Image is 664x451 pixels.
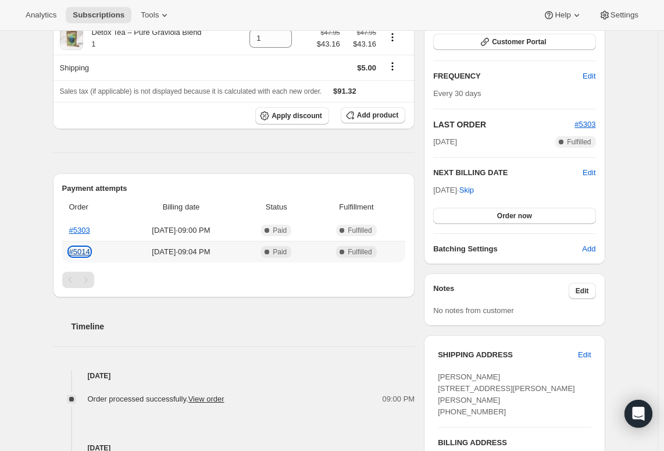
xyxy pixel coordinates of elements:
span: Fulfilled [348,247,372,257]
span: Skip [459,184,474,196]
h3: SHIPPING ADDRESS [438,349,578,361]
div: Open Intercom Messenger [624,400,652,428]
span: Tools [141,10,159,20]
span: Status [245,201,308,213]
span: Edit [576,286,589,296]
span: Help [555,10,570,20]
small: 1 [92,40,96,48]
span: No notes from customer [433,306,514,315]
span: $91.32 [333,87,356,95]
span: [DATE] · 09:04 PM [124,246,238,258]
button: Order now [433,208,595,224]
small: $47.95 [357,29,376,36]
button: Add product [341,107,405,123]
span: Analytics [26,10,56,20]
button: Add [575,240,602,258]
button: Edit [571,346,598,364]
h2: FREQUENCY [433,70,583,82]
span: [DATE] [433,136,457,148]
button: Skip [452,181,481,200]
span: Billing date [124,201,238,213]
button: Settings [592,7,645,23]
button: Subscriptions [66,7,131,23]
button: Edit [569,283,596,299]
span: Paid [273,247,287,257]
span: Paid [273,226,287,235]
th: Order [62,194,121,220]
a: #5303 [574,120,595,129]
span: Every 30 days [433,89,481,98]
a: #5014 [69,247,90,256]
span: Add [582,243,595,255]
a: #5303 [69,226,90,235]
span: Customer Portal [492,37,546,47]
span: Edit [578,349,591,361]
span: Settings [611,10,638,20]
th: Shipping [53,55,237,80]
span: Fulfilled [567,137,591,147]
button: #5303 [574,119,595,130]
button: Edit [583,167,595,179]
h2: LAST ORDER [433,119,574,130]
button: Tools [134,7,177,23]
button: Product actions [383,31,402,44]
button: Shipping actions [383,60,402,73]
span: Apply discount [272,111,322,120]
button: Analytics [19,7,63,23]
span: [PERSON_NAME] [STREET_ADDRESS][PERSON_NAME][PERSON_NAME] [PHONE_NUMBER] [438,372,575,416]
span: Order processed successfully. [88,395,224,403]
h4: [DATE] [53,370,415,382]
button: Apply discount [255,107,329,125]
button: Customer Portal [433,34,595,50]
nav: Pagination [62,272,406,288]
span: Edit [583,70,595,82]
button: Help [536,7,589,23]
button: Edit [576,67,602,86]
span: [DATE] · 09:00 PM [124,225,238,236]
span: $43.16 [347,38,376,50]
span: Fulfillment [315,201,398,213]
h2: Payment attempts [62,183,406,194]
small: $47.95 [320,29,340,36]
span: Fulfilled [348,226,372,235]
h6: Batching Settings [433,243,582,255]
div: Detox Tea – Pure Graviola Blend [83,27,202,50]
span: Subscriptions [73,10,124,20]
span: Order now [497,211,532,221]
span: 09:00 PM [383,393,415,405]
h2: NEXT BILLING DATE [433,167,583,179]
span: [DATE] · [433,186,474,194]
span: Sales tax (if applicable) is not displayed because it is calculated with each new order. [60,87,322,95]
span: $5.00 [357,63,376,72]
span: $43.16 [317,38,340,50]
h3: Notes [433,283,569,299]
span: Add product [357,111,398,120]
h3: BILLING ADDRESS [438,437,591,449]
h2: Timeline [72,321,415,332]
a: View order [188,395,224,403]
